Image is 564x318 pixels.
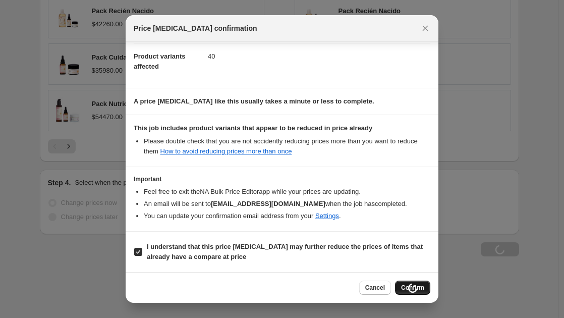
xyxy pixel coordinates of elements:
[160,147,292,155] a: How to avoid reducing prices more than once
[134,23,257,33] span: Price [MEDICAL_DATA] confirmation
[365,284,385,292] span: Cancel
[144,199,430,209] li: An email will be sent to when the job has completed .
[144,136,430,156] li: Please double check that you are not accidently reducing prices more than you want to reduce them
[134,97,374,105] b: A price [MEDICAL_DATA] like this usually takes a minute or less to complete.
[315,212,339,220] a: Settings
[359,281,391,295] button: Cancel
[144,187,430,197] li: Feel free to exit the NA Bulk Price Editor app while your prices are updating.
[134,52,186,70] span: Product variants affected
[211,200,325,207] b: [EMAIL_ADDRESS][DOMAIN_NAME]
[144,211,430,221] li: You can update your confirmation email address from your .
[134,124,372,132] b: This job includes product variants that appear to be reduced in price already
[418,21,432,35] button: Close
[147,243,423,260] b: I understand that this price [MEDICAL_DATA] may further reduce the prices of items that already h...
[208,43,430,70] dd: 40
[134,175,430,183] h3: Important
